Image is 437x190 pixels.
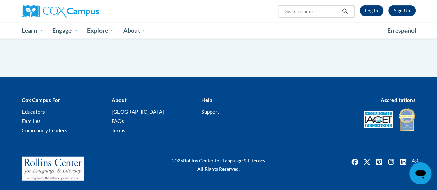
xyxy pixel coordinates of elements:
iframe: Button to launch messaging window [409,162,431,184]
a: Explore [83,23,119,39]
input: Search Courses [284,7,340,16]
a: Support [201,109,219,115]
span: About [123,27,147,35]
a: Pinterest [373,157,384,168]
img: Instagram icon [386,157,397,168]
a: Facebook [349,157,360,168]
img: Twitter icon [361,157,372,168]
div: Main menu [17,23,421,39]
b: About [111,97,126,103]
a: Terms [111,127,125,133]
span: 2025 [172,158,183,163]
img: Cox Campus [22,5,99,18]
a: [GEOGRAPHIC_DATA] [111,109,164,115]
img: Facebook icon [349,157,360,168]
a: Register [388,5,416,16]
img: Facebook group icon [410,157,421,168]
a: Learn [17,23,48,39]
span: Explore [87,27,115,35]
a: Twitter [361,157,372,168]
a: En español [383,23,421,38]
a: Facebook Group [410,157,421,168]
a: Instagram [386,157,397,168]
span: En español [387,27,416,34]
a: Educators [22,109,45,115]
a: Log In [360,5,383,16]
a: Engage [48,23,83,39]
img: IDA® Accredited [398,108,416,132]
div: Rollins Center for Language & Literacy All Rights Reserved. [151,157,286,173]
a: Cox Campus [22,5,146,18]
img: LinkedIn icon [398,157,409,168]
b: Help [201,97,212,103]
img: Accredited IACET® Provider [364,111,393,128]
span: Engage [52,27,78,35]
img: Pinterest icon [373,157,384,168]
a: Community Leaders [22,127,67,133]
b: Accreditations [381,97,416,103]
a: FAQs [111,118,124,124]
span: Learn [21,27,43,35]
button: Search [340,7,350,16]
a: Families [22,118,41,124]
a: Linkedin [398,157,409,168]
img: Rollins Center for Language & Literacy - A Program of the Atlanta Speech School [22,157,84,181]
b: Cox Campus For [22,97,60,103]
a: About [119,23,151,39]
